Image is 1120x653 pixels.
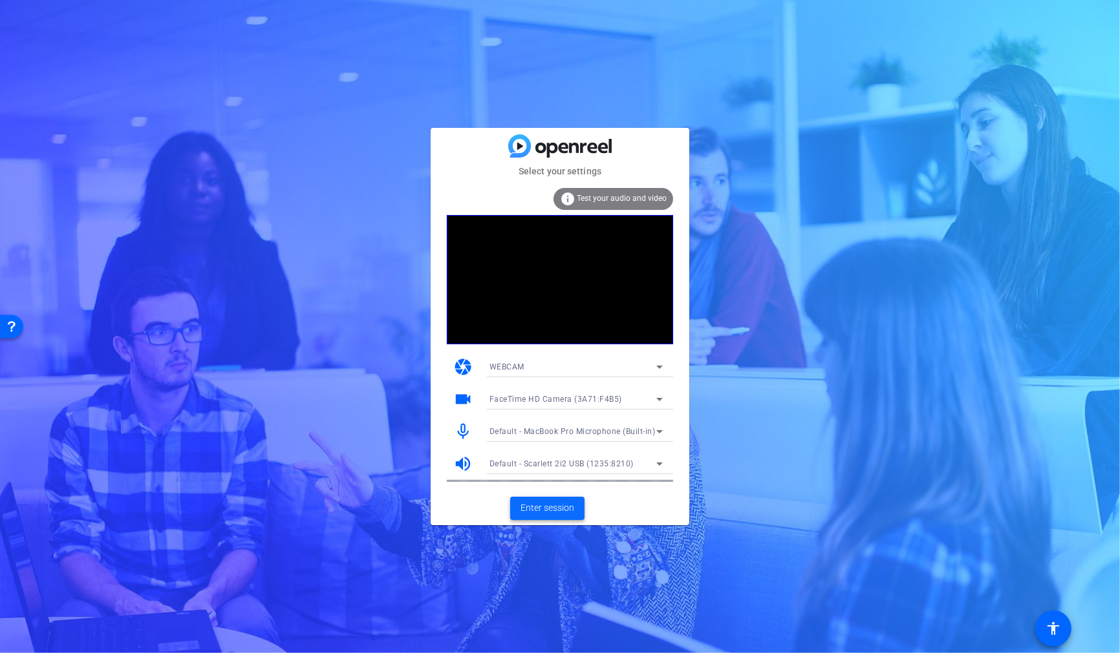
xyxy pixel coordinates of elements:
[510,497,585,520] button: Enter session
[431,164,689,178] mat-card-subtitle: Select your settings
[1046,621,1061,636] mat-icon: accessibility
[508,134,612,157] img: blue-gradient.svg
[453,357,473,377] mat-icon: camera
[521,501,574,515] span: Enter session
[453,454,473,473] mat-icon: volume_up
[453,422,473,441] mat-icon: mic_none
[577,194,667,203] span: Test your audio and video
[490,427,656,436] span: Default - MacBook Pro Microphone (Built-in)
[490,362,524,371] span: WEBCAM
[490,395,622,404] span: FaceTime HD Camera (3A71:F4B5)
[490,459,634,468] span: Default - Scarlett 2i2 USB (1235:8210)
[453,389,473,409] mat-icon: videocam
[560,191,576,207] mat-icon: info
